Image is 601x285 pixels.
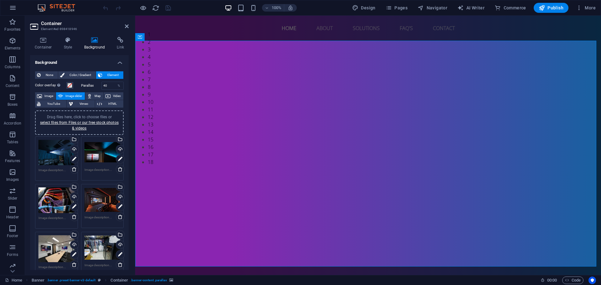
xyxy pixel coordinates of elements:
[40,120,119,130] a: select files from Files or our free stock photos & videos
[4,121,21,126] p: Accordion
[547,277,557,284] span: 00 00
[455,3,487,13] button: AI Writer
[539,5,563,11] span: Publish
[104,92,123,100] button: Video
[58,71,96,79] button: Color / Gradient
[7,233,18,238] p: Footer
[573,3,598,13] button: More
[98,278,101,282] i: This element is a customizable preset
[588,277,596,284] button: Usercentrics
[7,140,18,145] p: Tables
[7,252,18,257] p: Forms
[43,71,56,79] span: None
[85,140,121,165] div: 488965191_1206157518180004_2093651236634060700_n-g29AzrsOZU3Oo4Dfd-L1hA.jpg
[8,196,18,201] p: Slider
[562,277,583,284] button: Code
[81,84,101,87] label: Parallax
[6,215,19,220] p: Header
[169,278,173,282] i: This element contains a background
[131,277,167,284] span: . banner-content .parallax
[41,26,116,32] h3: Element #ed-898418946
[552,278,552,282] span: :
[5,64,20,69] p: Columns
[5,277,22,284] a: Click to cancel selection. Double-click to open Pages
[85,187,121,212] div: home_cinema_room_essex-scaled-z-UBKpwQK22vhECMSiAVRA.jpg
[59,37,80,50] h4: Style
[75,100,93,108] span: Vimeo
[565,277,581,284] span: Code
[135,16,601,275] iframe: To enrich screen reader interactions, please activate Accessibility in Grammarly extension settings
[4,27,20,32] p: Favorites
[104,100,121,108] span: HTML
[115,82,123,89] div: %
[56,92,85,100] button: Image slider
[6,83,19,88] p: Content
[41,21,129,26] h2: Container
[35,71,58,79] button: None
[67,100,95,108] button: Vimeo
[110,277,128,284] span: Click to select. Double-click to edit
[39,140,74,165] div: 488508005_1205292534933169_5639910230357581198_n-rFPlpkeao-2HcdQ5X_05jg.jpg
[66,71,94,79] span: Color / Gradient
[80,37,112,50] h4: Background
[35,82,66,89] label: Color overlay
[94,92,101,100] span: Map
[32,277,45,284] span: Click to select. Double-click to edit
[39,187,74,213] div: 488677725_1205434491585640_8966111605138659271_n-eghhc70dl8-Fii7iw1X9kg.jpg
[8,102,18,107] p: Boxes
[30,37,59,50] h4: Container
[576,5,596,11] span: More
[6,177,19,182] p: Images
[112,92,121,100] span: Video
[5,46,21,51] p: Elements
[5,158,20,163] p: Features
[541,277,557,284] h6: Session time
[492,3,529,13] button: Commerce
[43,100,64,108] span: YouTube
[534,3,568,13] button: Publish
[44,92,54,100] span: Image
[104,71,121,79] span: Element
[95,100,123,108] button: HTML
[457,5,485,11] span: AI Writer
[32,277,173,284] nav: breadcrumb
[30,55,129,66] h4: Background
[85,92,103,100] button: Map
[47,277,95,284] span: . banner .preset-banner-v3-default
[39,235,74,262] div: microsoftteams-image-67-scaled-9irbt0FLrEjQjsOVxs6-4Q.webp
[85,235,121,260] div: 468977105_18303855946206368_838975564098317597_n-nHzfjyp95xoAZfyFs3UMhw.jpg
[40,115,119,130] span: Drag files here, click to choose files or
[96,71,123,79] button: Element
[495,5,526,11] span: Commerce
